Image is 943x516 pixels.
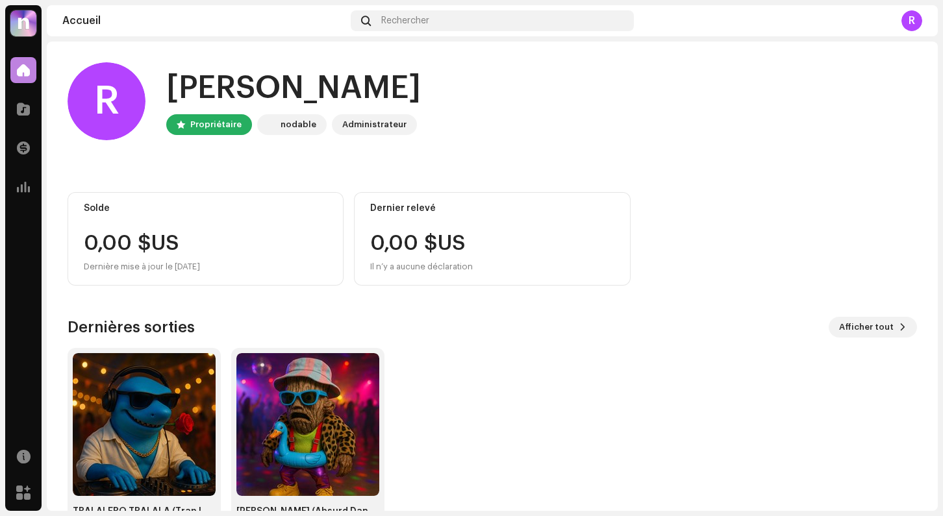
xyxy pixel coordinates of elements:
h3: Dernières sorties [68,317,195,338]
div: Propriétaire [190,117,242,132]
button: Afficher tout [829,317,917,338]
div: Il n’y a aucune déclaration [370,259,473,275]
img: c4007a85-a1db-47c4-b279-14d46cf273c3 [73,353,216,496]
img: 39a81664-4ced-4598-a294-0293f18f6a76 [260,117,275,132]
div: Accueil [62,16,346,26]
span: Afficher tout [839,314,894,340]
div: Dernière mise à jour le [DATE] [84,259,327,275]
div: Administrateur [342,117,407,132]
div: Solde [84,203,327,214]
div: Dernier relevé [370,203,614,214]
div: R [901,10,922,31]
img: 513c6667-dcef-4fbc-9d60-f01a681fee7b [236,353,379,496]
div: nodable [281,117,316,132]
div: R [68,62,145,140]
re-o-card-value: Solde [68,192,344,286]
re-o-card-value: Dernier relevé [354,192,630,286]
img: 39a81664-4ced-4598-a294-0293f18f6a76 [10,10,36,36]
span: Rechercher [381,16,429,26]
div: [PERSON_NAME] [166,68,421,109]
